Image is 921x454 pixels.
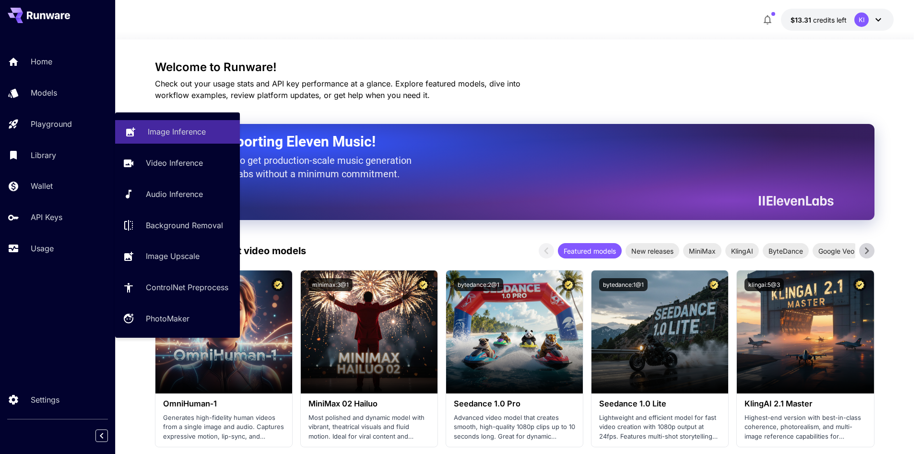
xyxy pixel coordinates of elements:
button: $13.3119 [781,9,894,31]
h2: Now Supporting Eleven Music! [179,133,827,151]
p: Image Inference [148,126,206,137]
p: Background Removal [146,220,223,231]
p: Advanced video model that creates smooth, high-quality 1080p clips up to 10 seconds long. Great f... [454,413,575,442]
p: Usage [31,243,54,254]
button: minimax:3@1 [308,278,353,291]
a: Image Inference [115,120,240,144]
img: alt [737,270,874,393]
span: credits left [813,16,847,24]
a: Image Upscale [115,245,240,268]
p: The only way to get production-scale music generation from Eleven Labs without a minimum commitment. [179,154,419,181]
div: $13.3119 [791,15,847,25]
button: klingai:5@3 [744,278,784,291]
button: Certified Model – Vetted for best performance and includes a commercial license. [272,278,284,291]
h3: Seedance 1.0 Lite [599,399,720,408]
p: Models [31,87,57,98]
p: Settings [31,394,59,405]
span: KlingAI [725,246,759,256]
p: Wallet [31,180,53,192]
h3: OmniHuman‑1 [163,399,284,408]
h3: Welcome to Runware! [155,61,874,74]
button: Certified Model – Vetted for best performance and includes a commercial license. [853,278,866,291]
h3: Seedance 1.0 Pro [454,399,575,408]
button: Certified Model – Vetted for best performance and includes a commercial license. [708,278,720,291]
div: Collapse sidebar [103,427,115,444]
p: Most polished and dynamic model with vibrant, theatrical visuals and fluid motion. Ideal for vira... [308,413,430,442]
h3: MiniMax 02 Hailuo [308,399,430,408]
span: Check out your usage stats and API key performance at a glance. Explore featured models, dive int... [155,79,520,100]
p: Playground [31,118,72,130]
p: Lightweight and efficient model for fast video creation with 1080p output at 24fps. Features mult... [599,413,720,442]
p: PhotoMaker [146,313,189,324]
div: KI [854,12,869,27]
img: alt [591,270,728,393]
p: Image Upscale [146,250,200,262]
a: Video Inference [115,151,240,175]
a: Audio Inference [115,183,240,206]
span: $13.31 [791,16,813,24]
button: bytedance:2@1 [454,278,503,291]
span: MiniMax [683,246,721,256]
p: Audio Inference [146,188,203,200]
span: New releases [626,246,679,256]
button: Certified Model – Vetted for best performance and includes a commercial license. [562,278,575,291]
img: alt [446,270,583,393]
p: Video Inference [146,157,203,169]
span: ByteDance [763,246,809,256]
p: Highest-end version with best-in-class coherence, photorealism, and multi-image reference capabil... [744,413,866,442]
img: alt [301,270,437,393]
a: ControlNet Preprocess [115,276,240,299]
p: Generates high-fidelity human videos from a single image and audio. Captures expressive motion, l... [163,413,284,442]
button: bytedance:1@1 [599,278,648,291]
span: Featured models [558,246,622,256]
span: Google Veo [813,246,860,256]
p: Library [31,149,56,161]
p: ControlNet Preprocess [146,282,228,293]
a: Background Removal [115,213,240,237]
h3: KlingAI 2.1 Master [744,399,866,408]
button: Collapse sidebar [95,429,108,442]
p: Home [31,56,52,67]
a: PhotoMaker [115,307,240,331]
button: Certified Model – Vetted for best performance and includes a commercial license. [417,278,430,291]
p: API Keys [31,211,62,223]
